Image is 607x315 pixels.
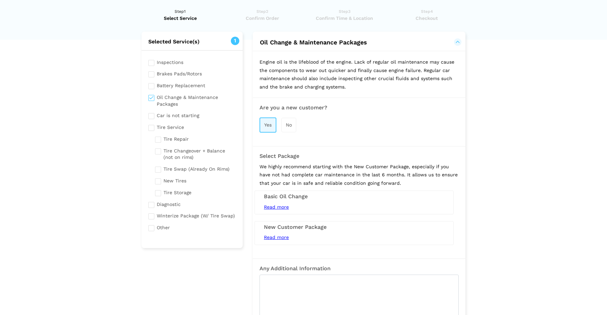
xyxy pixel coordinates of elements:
[306,15,384,22] span: Confirm Time & Location
[264,204,289,210] span: Read more
[264,122,272,128] span: Yes
[260,266,459,272] h3: Any Additional Information
[260,153,459,159] h3: Select Package
[253,51,465,98] p: Engine oil is the lifeblood of the engine. Lack of regular oil maintenance may cause the componen...
[264,194,444,200] h3: Basic Oil Change
[260,105,327,111] h3: Are you a new customer?
[286,122,292,128] span: No
[306,8,384,22] a: Step3
[264,224,444,230] h3: New Customer Package
[142,38,243,45] h2: Selected Service(s)
[260,38,367,46] button: Oil Change & Maintenance Packages
[264,235,289,240] span: Read more
[142,15,219,22] span: Select Service
[231,37,239,45] span: 1
[260,163,459,187] p: We highly recommend starting with the New Customer Package, especially if you have not had comple...
[223,8,301,22] a: Step2
[223,15,301,22] span: Confirm Order
[142,8,219,22] a: Step1
[388,8,466,22] a: Step4
[388,15,466,22] span: Checkout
